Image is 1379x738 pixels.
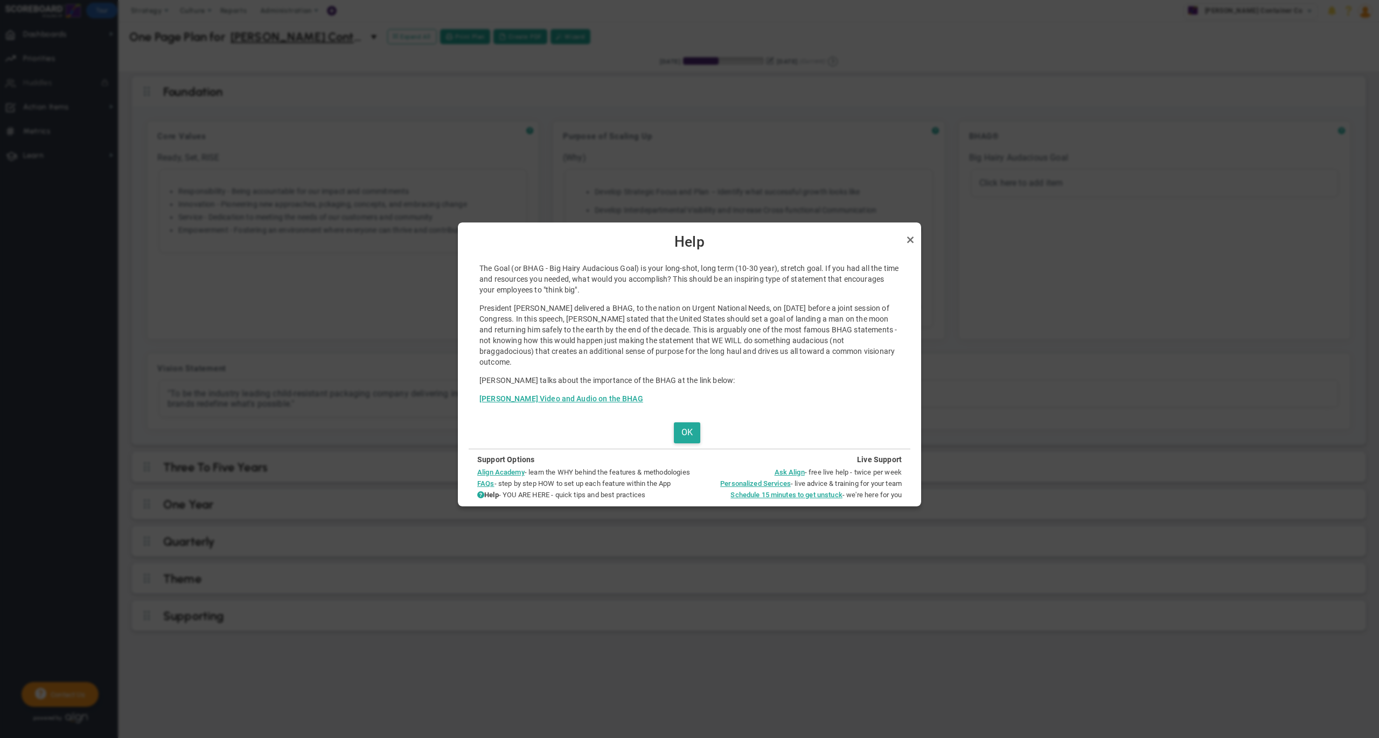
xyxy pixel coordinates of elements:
[484,491,499,499] strong: Help
[477,491,645,499] span: - YOU ARE HERE - quick tips and best practices
[703,455,902,464] h4: Live Support
[479,263,900,295] p: The Goal (or BHAG - Big Hairy Audacious Goal) is your long-shot, long term (10-30 year), stretch ...
[477,467,690,477] li: - learn the WHY behind the features & methodologies
[479,375,900,386] p: [PERSON_NAME] talks about the importance of the BHAG at the link below:
[703,467,902,477] li: - free live help - twice per week
[730,491,842,499] a: Schedule 15 minutes to get unstuck
[479,303,900,367] p: President [PERSON_NAME] delivered a BHAG, to the nation on Urgent National Needs, on [DATE] befor...
[477,478,690,489] li: - step by step HOW to set up each feature within the App
[703,478,902,489] li: - live advice & training for your team
[479,394,643,403] a: [PERSON_NAME] Video and Audio on the BHAG
[904,233,917,246] a: Close
[775,468,805,476] a: Ask Align
[703,490,902,500] li: - we're here for you
[720,479,791,488] a: Personalized Services
[466,233,913,251] span: Help
[674,422,700,443] button: OK
[477,479,495,488] a: FAQs
[477,468,525,476] a: Align Academy
[477,455,690,464] h4: Support Options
